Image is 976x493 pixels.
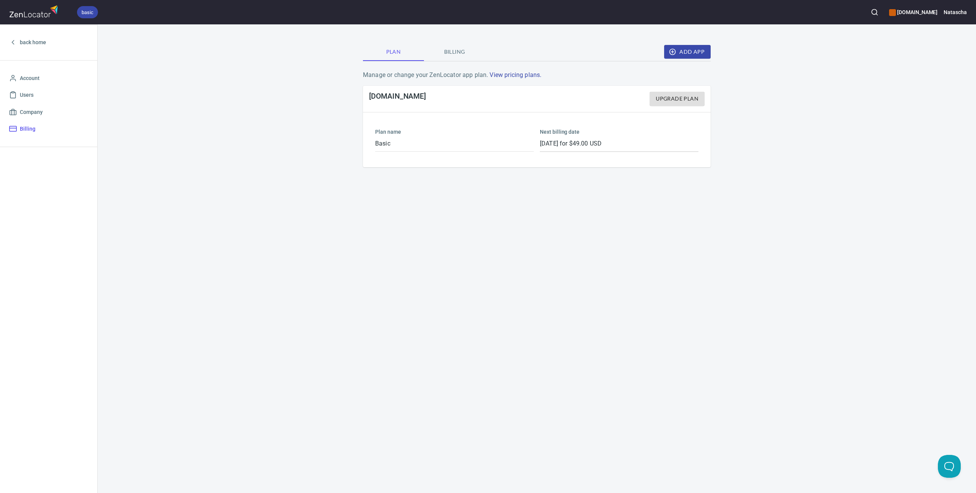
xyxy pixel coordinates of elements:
p: Basic [375,139,534,148]
span: back home [20,38,46,47]
a: Company [6,104,91,121]
h6: Next billing date [540,128,698,136]
p: Manage or change your ZenLocator app plan. [363,70,711,80]
button: color-CE600E [889,9,896,16]
a: Account [6,70,91,87]
button: Natascha [944,4,967,21]
span: Users [20,90,34,100]
span: Plan [368,47,419,57]
button: Search [866,4,883,21]
span: Add App [670,47,705,57]
iframe: Help Scout Beacon - Open [938,455,961,478]
span: Account [20,74,40,83]
a: Billing [6,120,91,138]
h6: [DOMAIN_NAME] [889,8,937,16]
button: Add App [664,45,711,59]
div: Manage your apps [889,4,937,21]
span: Billing [20,124,35,134]
button: Upgrade Plan [650,92,705,106]
span: Upgrade Plan [656,94,698,104]
span: basic [77,8,98,16]
span: Company [20,107,43,117]
span: Billing [429,47,480,57]
h6: Natascha [944,8,967,16]
h4: [DOMAIN_NAME] [369,92,426,106]
p: [DATE] for $49.00 USD [540,139,698,148]
a: Users [6,86,91,104]
a: back home [6,34,91,51]
img: zenlocator [9,3,60,19]
a: View pricing plans. [490,71,541,78]
h6: Plan name [375,128,534,136]
div: basic [77,6,98,18]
